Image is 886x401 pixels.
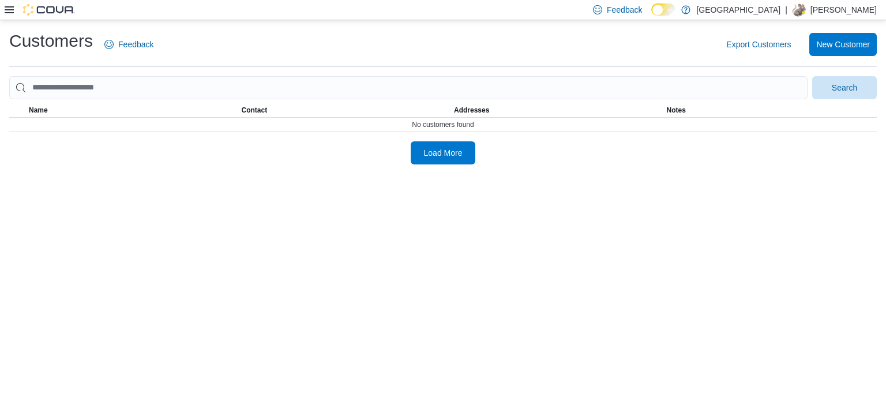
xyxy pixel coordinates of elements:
[816,39,870,50] span: New Customer
[23,4,75,16] img: Cova
[785,3,787,17] p: |
[667,106,686,115] span: Notes
[9,29,93,53] h1: Customers
[792,3,806,17] div: Hellen Gladue
[411,141,475,164] button: Load More
[412,120,474,129] span: No customers found
[454,106,489,115] span: Addresses
[809,33,877,56] button: New Customer
[726,39,791,50] span: Export Customers
[100,33,158,56] a: Feedback
[118,39,153,50] span: Feedback
[242,106,268,115] span: Contact
[812,76,877,99] button: Search
[722,33,795,56] button: Export Customers
[424,147,463,159] span: Load More
[651,3,675,16] input: Dark Mode
[607,4,642,16] span: Feedback
[696,3,780,17] p: [GEOGRAPHIC_DATA]
[29,106,48,115] span: Name
[810,3,877,17] p: [PERSON_NAME]
[832,82,857,93] span: Search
